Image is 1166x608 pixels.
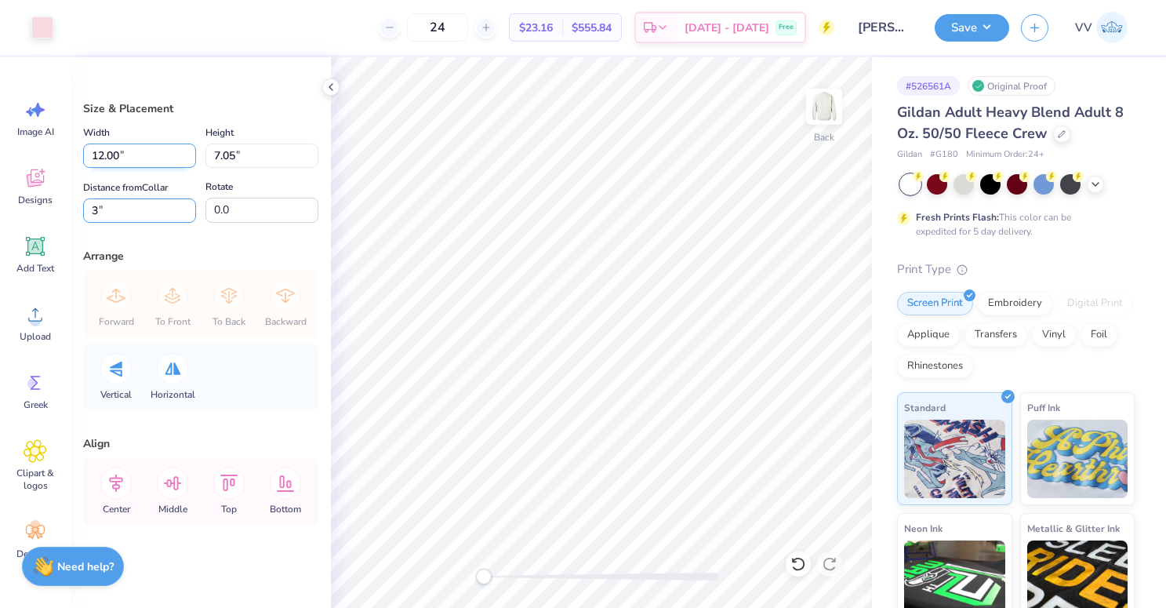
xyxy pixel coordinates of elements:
[270,503,301,515] span: Bottom
[407,13,468,42] input: – –
[158,503,187,515] span: Middle
[964,323,1027,347] div: Transfers
[221,503,237,515] span: Top
[1075,19,1092,37] span: VV
[476,569,492,584] div: Accessibility label
[685,20,769,36] span: [DATE] - [DATE]
[916,210,1109,238] div: This color can be expedited for 5 day delivery.
[572,20,612,36] span: $555.84
[1068,12,1135,43] a: VV
[916,211,999,224] strong: Fresh Prints Flash:
[18,194,53,206] span: Designs
[83,123,110,142] label: Width
[968,76,1055,96] div: Original Proof
[83,435,318,452] div: Align
[966,148,1044,162] span: Minimum Order: 24 +
[808,91,840,122] img: Back
[1081,323,1117,347] div: Foil
[16,548,54,560] span: Decorate
[151,388,195,401] span: Horizontal
[9,467,61,492] span: Clipart & logos
[16,262,54,275] span: Add Text
[1027,399,1060,416] span: Puff Ink
[205,123,234,142] label: Height
[100,388,132,401] span: Vertical
[897,323,960,347] div: Applique
[1096,12,1128,43] img: Via Villanueva
[1027,420,1128,498] img: Puff Ink
[83,248,318,264] div: Arrange
[24,399,48,411] span: Greek
[20,330,51,343] span: Upload
[897,355,973,378] div: Rhinestones
[103,503,130,515] span: Center
[897,260,1135,279] div: Print Type
[978,292,1052,315] div: Embroidery
[83,178,168,197] label: Distance from Collar
[897,292,973,315] div: Screen Print
[57,559,114,574] strong: Need help?
[897,76,960,96] div: # 526561A
[1027,520,1120,537] span: Metallic & Glitter Ink
[17,126,54,138] span: Image AI
[83,100,318,117] div: Size & Placement
[205,177,233,196] label: Rotate
[904,420,1005,498] img: Standard
[904,399,946,416] span: Standard
[904,520,943,537] span: Neon Ink
[1032,323,1076,347] div: Vinyl
[897,103,1124,143] span: Gildan Adult Heavy Blend Adult 8 Oz. 50/50 Fleece Crew
[935,14,1009,42] button: Save
[846,12,923,43] input: Untitled Design
[930,148,958,162] span: # G180
[779,22,794,33] span: Free
[814,130,834,144] div: Back
[519,20,553,36] span: $23.16
[897,148,922,162] span: Gildan
[1057,292,1133,315] div: Digital Print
